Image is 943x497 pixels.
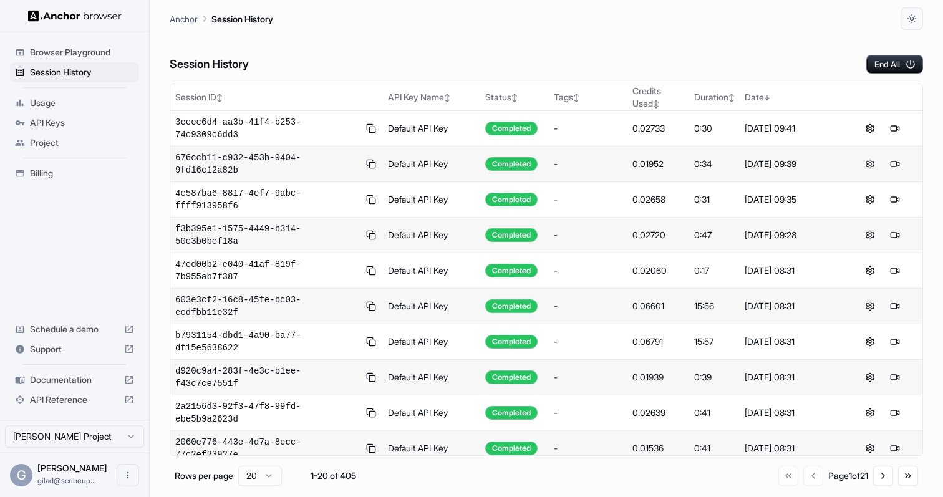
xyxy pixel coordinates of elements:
div: [DATE] 09:39 [745,158,838,170]
div: API Key Name [388,91,475,104]
div: Completed [485,442,538,455]
div: - [554,407,623,419]
div: [DATE] 08:31 [745,371,838,384]
span: Billing [30,167,134,180]
span: 4c587ba6-8817-4ef7-9abc-ffff913958f6 [175,187,359,212]
button: End All [866,55,923,74]
span: Session History [30,66,134,79]
span: ↕ [511,93,518,102]
div: [DATE] 09:41 [745,122,838,135]
div: - [554,229,623,241]
span: 3eeec6d4-aa3b-41f4-b253-74c9309c6dd3 [175,116,359,141]
span: Usage [30,97,134,109]
div: [DATE] 08:31 [745,407,838,419]
div: 0:34 [694,158,735,170]
div: 0:39 [694,371,735,384]
div: Completed [485,406,538,420]
p: Session History [211,12,273,26]
div: 0.02060 [632,264,684,277]
div: Completed [485,193,538,206]
p: Anchor [170,12,198,26]
td: Default API Key [383,182,480,218]
span: 603e3cf2-16c8-45fe-bc03-ecdfbb11e32f [175,294,359,319]
span: Schedule a demo [30,323,119,335]
button: Open menu [117,464,139,486]
div: Page 1 of 21 [828,470,868,482]
nav: breadcrumb [170,12,273,26]
span: 676ccb11-c932-453b-9404-9fd16c12a82b [175,152,359,176]
span: ↓ [764,93,770,102]
div: G [10,464,32,486]
div: 0.01536 [632,442,684,455]
div: 0:30 [694,122,735,135]
div: Browser Playground [10,42,139,62]
div: - [554,158,623,170]
span: API Reference [30,393,119,406]
div: - [554,442,623,455]
div: Duration [694,91,735,104]
div: 0:47 [694,229,735,241]
td: Default API Key [383,111,480,147]
div: [DATE] 08:31 [745,442,838,455]
td: Default API Key [383,289,480,324]
div: - [554,193,623,206]
span: Gilad Spitzer [37,463,107,473]
div: Completed [485,299,538,313]
div: Completed [485,335,538,349]
span: Documentation [30,374,119,386]
div: Completed [485,370,538,384]
span: Support [30,343,119,355]
div: 0.02733 [632,122,684,135]
td: Default API Key [383,253,480,289]
span: b7931154-dbd1-4a90-ba77-df15e5638622 [175,329,359,354]
div: Credits Used [632,85,684,110]
span: f3b395e1-1575-4449-b314-50c3b0bef18a [175,223,359,248]
h6: Session History [170,55,249,74]
div: 15:57 [694,335,735,348]
div: Session History [10,62,139,82]
span: d920c9a4-283f-4e3c-b1ee-f43c7ce7551f [175,365,359,390]
div: API Reference [10,390,139,410]
td: Default API Key [383,324,480,360]
div: [DATE] 08:31 [745,300,838,312]
div: 0:17 [694,264,735,277]
span: ↕ [728,93,735,102]
div: [DATE] 09:28 [745,229,838,241]
span: 47ed00b2-e040-41af-819f-7b955ab7f387 [175,258,359,283]
div: Tags [554,91,623,104]
div: Schedule a demo [10,319,139,339]
span: 2a2156d3-92f3-47f8-99fd-ebe5b9a2623d [175,400,359,425]
td: Default API Key [383,147,480,182]
span: ↕ [573,93,579,102]
div: Support [10,339,139,359]
div: API Keys [10,113,139,133]
div: 0:41 [694,407,735,419]
div: [DATE] 08:31 [745,335,838,348]
div: - [554,335,623,348]
td: Default API Key [383,360,480,395]
div: Project [10,133,139,153]
div: Usage [10,93,139,113]
div: Documentation [10,370,139,390]
div: 0.02639 [632,407,684,419]
span: ↕ [653,99,659,109]
div: 15:56 [694,300,735,312]
div: Date [745,91,838,104]
div: - [554,264,623,277]
span: ↕ [444,93,450,102]
div: [DATE] 09:35 [745,193,838,206]
span: Browser Playground [30,46,134,59]
span: API Keys [30,117,134,129]
div: Session ID [175,91,378,104]
div: - [554,122,623,135]
div: 0.02720 [632,229,684,241]
div: 0.06601 [632,300,684,312]
div: 0.01952 [632,158,684,170]
div: Status [485,91,544,104]
span: Project [30,137,134,149]
span: ↕ [216,93,223,102]
div: 0:31 [694,193,735,206]
div: [DATE] 08:31 [745,264,838,277]
div: Billing [10,163,139,183]
div: Completed [485,228,538,242]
